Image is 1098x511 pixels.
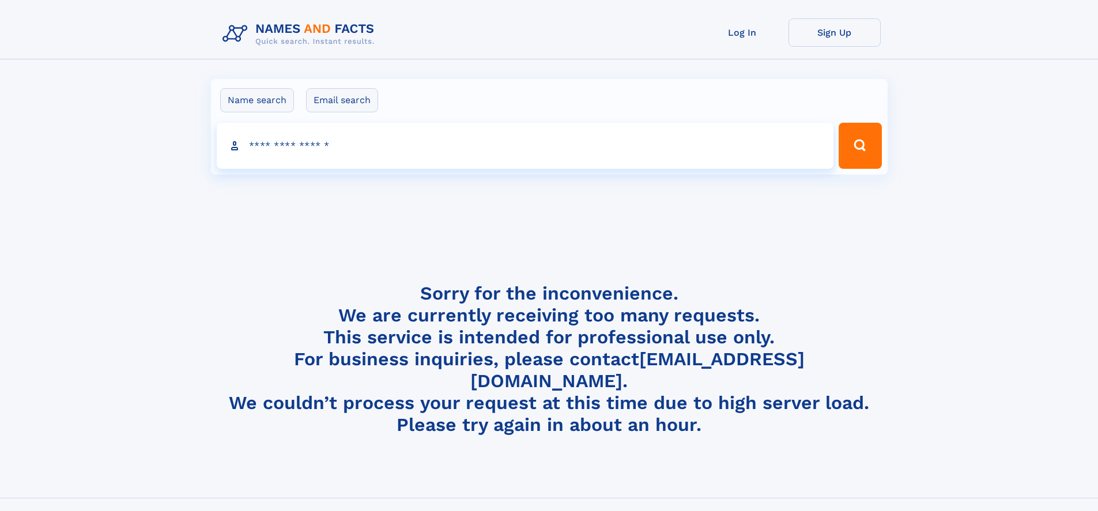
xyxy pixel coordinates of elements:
[470,348,805,392] a: [EMAIL_ADDRESS][DOMAIN_NAME]
[217,123,834,169] input: search input
[218,282,881,436] h4: Sorry for the inconvenience. We are currently receiving too many requests. This service is intend...
[788,18,881,47] a: Sign Up
[306,88,378,112] label: Email search
[839,123,881,169] button: Search Button
[696,18,788,47] a: Log In
[220,88,294,112] label: Name search
[218,18,384,50] img: Logo Names and Facts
